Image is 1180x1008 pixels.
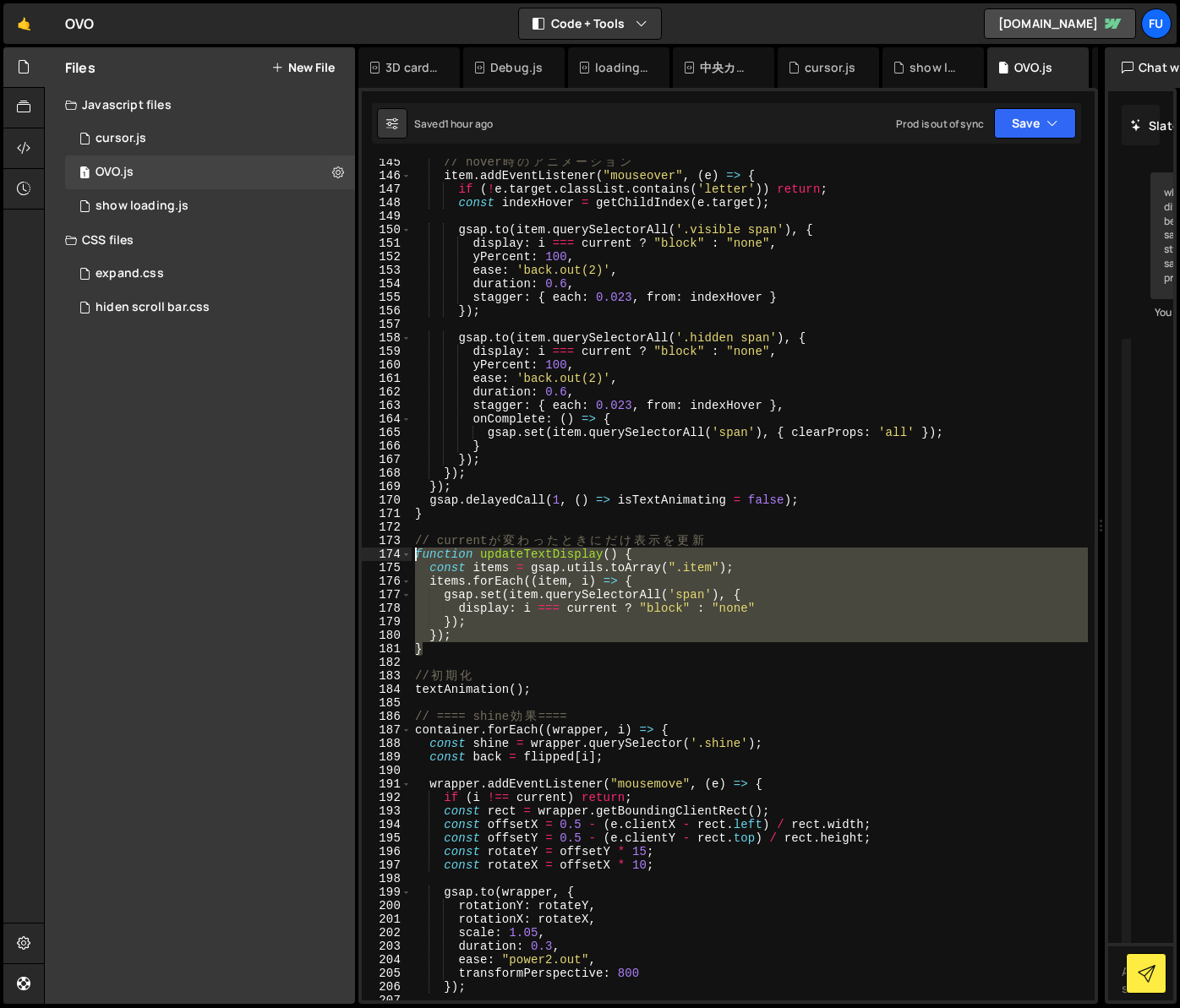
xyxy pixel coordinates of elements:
div: 202 [362,926,412,940]
a: [DOMAIN_NAME] [984,8,1136,39]
div: 176 [362,575,412,588]
div: 150 [362,223,412,237]
div: 181 [362,642,412,656]
div: OVO [65,14,94,34]
div: 167 [362,453,412,466]
div: Javascript files [45,88,355,122]
div: loadingPage.js [595,59,649,76]
div: 199 [362,885,412,899]
div: what is the difference between save to staging and save to production? [1150,172,1177,299]
a: Fu [1141,8,1172,39]
div: 203 [362,940,412,953]
div: 17267/47848.js [65,155,355,189]
div: 178 [362,602,412,615]
div: 195 [362,831,412,845]
div: 175 [362,561,412,575]
div: 187 [362,723,412,737]
button: New File [271,61,335,74]
div: 172 [362,520,412,534]
div: CSS files [45,223,355,257]
div: 163 [362,399,412,412]
div: 174 [362,548,412,561]
div: Debug.js [490,59,543,76]
div: 193 [362,804,412,818]
div: 164 [362,412,412,426]
div: show loading.js [96,199,188,214]
div: 186 [362,710,412,723]
div: 177 [362,588,412,602]
div: 145 [362,155,412,169]
div: Prod is out of sync [896,117,984,131]
div: 159 [362,345,412,358]
div: 151 [362,237,412,250]
div: 165 [362,426,412,439]
div: 17267/47820.css [65,257,355,291]
div: 194 [362,818,412,831]
div: cursor.js [96,131,146,146]
div: 169 [362,480,412,493]
div: Saved [414,117,493,131]
div: 190 [362,764,412,777]
div: 196 [362,845,412,858]
div: 148 [362,196,412,210]
div: 166 [362,439,412,453]
div: 146 [362,169,412,183]
div: 162 [362,385,412,399]
div: 152 [362,250,412,264]
div: 154 [362,277,412,291]
div: 157 [362,318,412,331]
div: 3D card.js [385,59,440,76]
div: OVO.js [1014,59,1052,76]
div: 207 [362,994,412,1007]
div: 206 [362,980,412,994]
div: 173 [362,534,412,548]
div: 188 [362,737,412,750]
div: 168 [362,466,412,480]
button: Save [994,108,1076,139]
div: show loading.js [910,59,964,76]
div: 191 [362,777,412,791]
div: 197 [362,858,412,872]
div: 153 [362,264,412,277]
div: 171 [362,507,412,520]
div: 189 [362,750,412,764]
div: 17267/48012.js [65,122,355,155]
div: 205 [362,967,412,980]
div: 204 [362,953,412,967]
div: 182 [362,656,412,669]
div: 192 [362,791,412,804]
div: hiden scroll bar.css [96,300,210,315]
div: 179 [362,615,412,629]
div: 198 [362,872,412,885]
div: 161 [362,372,412,385]
div: 180 [362,629,412,642]
div: OVO.js [96,165,134,180]
span: 1 [79,167,90,181]
button: Code + Tools [519,8,661,39]
div: 183 [362,669,412,683]
a: 🤙 [3,3,45,44]
div: 1 hour ago [445,117,494,131]
h2: Files [65,58,96,77]
div: 170 [362,493,412,507]
div: expand.css [96,266,164,281]
div: cursor.js [805,59,855,76]
div: 17267/47816.css [65,291,355,324]
div: 158 [362,331,412,345]
div: 147 [362,183,412,196]
div: 17267/48011.js [65,189,355,223]
div: 201 [362,913,412,926]
div: 156 [362,304,412,318]
div: 149 [362,210,412,223]
div: 155 [362,291,412,304]
div: 184 [362,683,412,696]
div: 160 [362,358,412,372]
div: 中央カードゆらゆら.js [700,59,754,76]
div: 200 [362,899,412,913]
div: 185 [362,696,412,710]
